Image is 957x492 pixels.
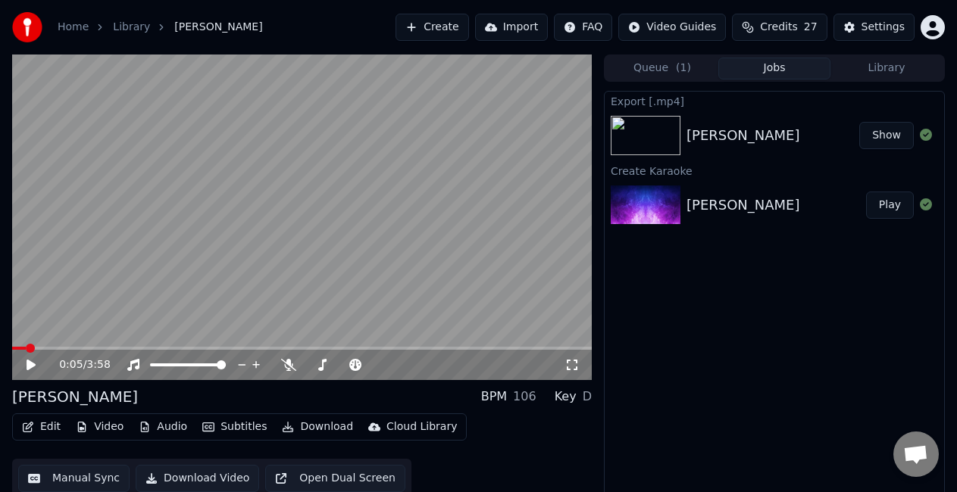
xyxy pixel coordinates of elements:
[58,20,263,35] nav: breadcrumb
[732,14,827,41] button: Credits27
[86,357,110,372] span: 3:58
[265,465,405,492] button: Open Dual Screen
[481,388,507,406] div: BPM
[136,465,259,492] button: Download Video
[686,195,800,216] div: [PERSON_NAME]
[58,20,89,35] a: Home
[12,12,42,42] img: youka
[276,416,359,438] button: Download
[605,92,944,110] div: Export [.mp4]
[606,58,718,79] button: Queue
[16,416,67,438] button: Edit
[513,388,536,406] div: 106
[18,465,130,492] button: Manual Sync
[396,14,469,41] button: Create
[475,14,548,41] button: Import
[174,20,262,35] span: [PERSON_NAME]
[196,416,273,438] button: Subtitles
[804,20,818,35] span: 27
[555,388,577,406] div: Key
[133,416,193,438] button: Audio
[830,58,943,79] button: Library
[113,20,150,35] a: Library
[866,192,914,219] button: Play
[386,419,457,434] div: Cloud Library
[718,58,830,79] button: Jobs
[686,125,800,146] div: [PERSON_NAME]
[554,14,612,41] button: FAQ
[833,14,915,41] button: Settings
[862,20,905,35] div: Settings
[893,431,939,477] div: Open chat
[605,161,944,179] div: Create Karaoke
[70,416,130,438] button: Video
[59,357,95,372] div: /
[12,386,138,407] div: [PERSON_NAME]
[859,122,914,149] button: Show
[676,61,691,76] span: ( 1 )
[59,357,83,372] span: 0:05
[618,14,726,41] button: Video Guides
[583,388,592,406] div: D
[760,20,797,35] span: Credits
